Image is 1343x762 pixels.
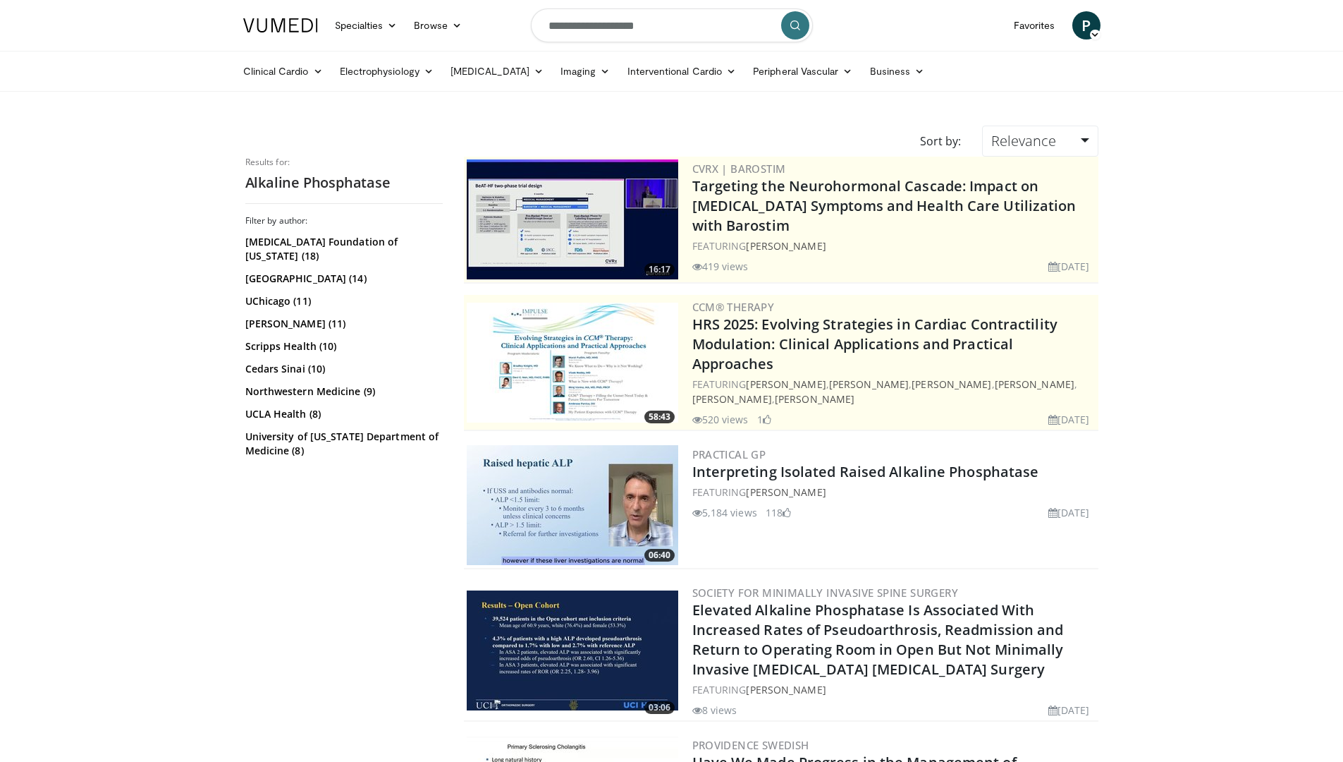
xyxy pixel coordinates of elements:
[757,412,771,427] li: 1
[245,235,439,263] a: [MEDICAL_DATA] Foundation of [US_STATE] (18)
[766,505,791,520] li: 118
[467,445,678,565] a: 06:40
[531,8,813,42] input: Search topics, interventions
[245,174,443,192] h2: Alkaline Phosphatase
[552,57,619,85] a: Imaging
[326,11,406,40] a: Specialties
[829,377,909,391] a: [PERSON_NAME]
[692,505,757,520] li: 5,184 views
[692,392,772,406] a: [PERSON_NAME]
[775,392,854,406] a: [PERSON_NAME]
[692,238,1096,253] div: FEATURING
[692,447,766,461] a: Practical GP
[467,591,678,710] img: d12ee02b-55d3-4d30-a630-03504ea935f1.300x170_q85_crop-smart_upscale.jpg
[692,315,1057,373] a: HRS 2025: Evolving Strategies in Cardiac Contractility Modulation: Clinical Applications and Prac...
[467,445,678,565] img: 6a4ee52d-0f16-480d-a1b4-8187386ea2ed.300x170_q85_crop-smart_upscale.jpg
[405,11,470,40] a: Browse
[692,485,1096,500] div: FEATURING
[243,18,318,32] img: VuMedi Logo
[467,159,678,279] img: f3314642-f119-4bcb-83d2-db4b1a91d31e.300x170_q85_crop-smart_upscale.jpg
[619,57,745,85] a: Interventional Cardio
[245,294,439,308] a: UChicago (11)
[245,317,439,331] a: [PERSON_NAME] (11)
[692,377,1096,406] div: FEATURING , , , , ,
[442,57,552,85] a: [MEDICAL_DATA]
[331,57,442,85] a: Electrophysiology
[692,300,775,314] a: CCM® Therapy
[644,411,675,423] span: 58:43
[467,303,678,423] img: 3f694bbe-f46e-4e2a-ab7b-fff0935bbb6c.300x170_q85_crop-smart_upscale.jpg
[1048,505,1090,520] li: [DATE]
[245,272,439,286] a: [GEOGRAPHIC_DATA] (14)
[692,738,809,752] a: Providence Swedish
[746,683,826,696] a: [PERSON_NAME]
[1048,703,1090,718] li: [DATE]
[245,157,443,168] p: Results for:
[245,339,439,353] a: Scripps Health (10)
[467,591,678,710] a: 03:06
[692,682,1096,697] div: FEATURING
[692,703,737,718] li: 8 views
[909,126,971,157] div: Sort by:
[245,407,439,421] a: UCLA Health (8)
[692,176,1077,235] a: Targeting the Neurohormonal Cascade: Impact on [MEDICAL_DATA] Symptoms and Health Care Utilizatio...
[995,377,1074,391] a: [PERSON_NAME]
[912,377,991,391] a: [PERSON_NAME]
[1072,11,1100,40] a: P
[692,462,1039,481] a: Interpreting Isolated Raised Alkaline Phosphatase
[467,303,678,423] a: 58:43
[982,126,1098,157] a: Relevance
[644,549,675,562] span: 06:40
[644,263,675,276] span: 16:17
[991,131,1056,150] span: Relevance
[692,162,786,176] a: CVRx | Barostim
[746,485,826,499] a: [PERSON_NAME]
[692,412,749,427] li: 520 views
[1005,11,1064,40] a: Favorites
[245,362,439,376] a: Cedars Sinai (10)
[692,600,1064,679] a: Elevated Alkaline Phosphatase Is Associated With Increased Rates of Pseudoarthrosis, Readmission ...
[644,701,675,714] span: 03:06
[746,377,826,391] a: [PERSON_NAME]
[235,57,331,85] a: Clinical Cardio
[692,259,749,274] li: 419 views
[467,159,678,279] a: 16:17
[1048,259,1090,274] li: [DATE]
[245,215,443,226] h3: Filter by author:
[245,385,439,399] a: Northwestern Medicine (9)
[744,57,861,85] a: Peripheral Vascular
[861,57,933,85] a: Business
[1048,412,1090,427] li: [DATE]
[692,586,959,600] a: Society for Minimally Invasive Spine Surgery
[746,239,826,253] a: [PERSON_NAME]
[245,430,439,458] a: University of [US_STATE] Department of Medicine (8)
